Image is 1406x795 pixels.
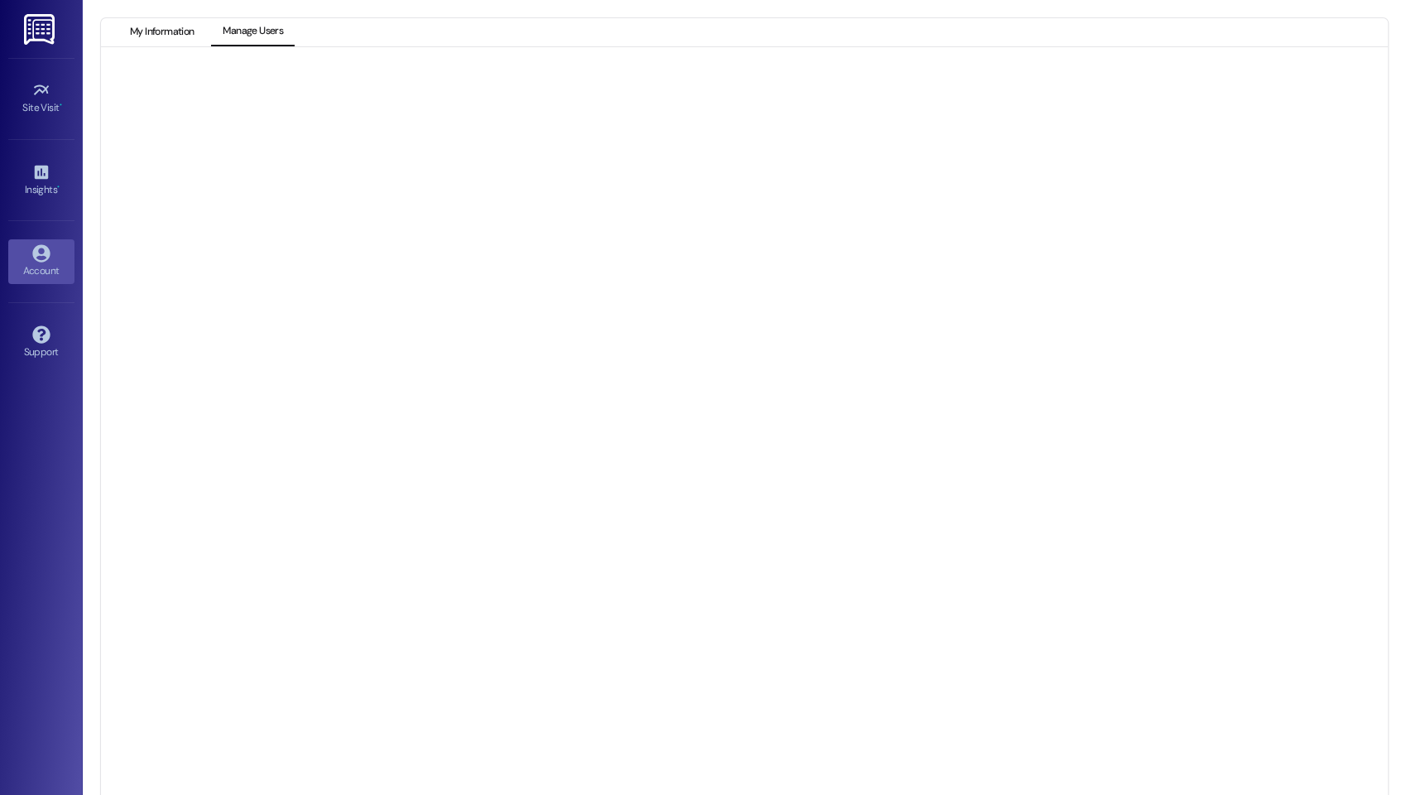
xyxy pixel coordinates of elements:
button: Manage Users [211,18,295,46]
button: My Information [118,18,205,46]
a: Support [8,320,74,365]
a: Site Visit • [8,76,74,121]
iframe: retool [135,81,1384,780]
a: Insights • [8,158,74,203]
a: Account [8,239,74,284]
img: ResiDesk Logo [24,14,58,45]
span: • [57,181,60,193]
span: • [60,99,62,111]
